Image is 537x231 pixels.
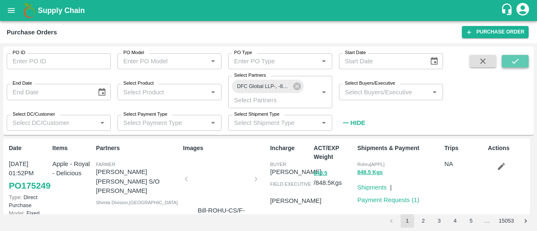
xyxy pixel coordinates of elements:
input: Select Shipment Type [231,117,305,128]
span: Type: [9,194,22,200]
input: Select DC/Customer [9,117,94,128]
a: Purchase Order [462,26,529,38]
strong: Hide [350,119,365,126]
a: Shipments [357,184,387,191]
button: Open [208,87,219,98]
button: Hide [339,116,368,130]
span: Rohru[APPL] [357,162,385,167]
label: Select Payment Type [123,111,167,118]
p: Incharge [270,144,310,153]
p: [PERSON_NAME] [PERSON_NAME] S/O [PERSON_NAME] [96,167,180,195]
button: Choose date [94,84,110,100]
button: Open [429,87,440,98]
p: [DATE] 01:52PM [9,159,49,178]
button: page 1 [401,214,414,228]
label: Select Product [123,80,154,87]
p: Items [52,144,93,153]
label: End Date [13,80,32,87]
label: Select Buyers/Executive [345,80,395,87]
p: Shipments & Payment [357,144,441,153]
a: Payment Requests (1) [357,197,420,203]
button: Open [318,117,329,128]
span: Shimla Division , [GEOGRAPHIC_DATA] [96,200,178,205]
label: Select DC/Customer [13,111,55,118]
button: open drawer [2,1,21,20]
button: 848.5 [314,169,328,178]
input: Select Buyers/Executive [341,86,427,97]
p: / 848.5 Kgs [314,168,354,187]
button: Go to page 2 [417,214,430,228]
label: Select Shipment Type [234,111,279,118]
div: account of current user [515,2,530,19]
div: DFC Global LLP-, -8056805889 [232,80,304,93]
p: Direct Purchase [9,193,49,209]
label: Start Date [345,49,366,56]
input: Select Payment Type [120,117,194,128]
p: Date [9,144,49,153]
span: field executive [270,182,311,187]
label: PO ID [13,49,25,56]
span: Model: [9,210,25,216]
input: Select Partners [231,94,305,105]
button: 848.5 Kgs [357,168,383,177]
button: Open [318,87,329,98]
input: End Date [7,84,91,100]
button: Choose date [426,53,442,69]
a: Supply Chain [38,5,501,16]
label: Select Partners [234,72,266,79]
input: Start Date [339,53,423,69]
button: Go to page 15053 [496,214,516,228]
button: Open [97,117,108,128]
span: DFC Global LLP-, -8056805889 [232,82,295,91]
span: buyer [270,162,286,167]
p: Actions [488,144,528,153]
input: Enter PO Model [120,56,205,67]
button: Go to next page [519,214,532,228]
img: logo [21,2,38,19]
p: NA [444,159,485,169]
button: Open [208,56,219,67]
p: Partners [96,144,180,153]
p: Bill-ROHU-CS/F-0909-50/270 [190,206,253,225]
p: Images [183,144,267,153]
button: Go to page 3 [433,214,446,228]
div: … [480,217,494,225]
p: [PERSON_NAME] [270,167,321,176]
input: Enter PO Type [231,56,316,67]
div: Purchase Orders [7,27,57,38]
div: | [387,179,392,192]
p: Apple - Royal - Delicious [52,159,93,178]
p: ACT/EXP Weight [314,144,354,161]
button: Open [318,56,329,67]
p: Fixed [9,209,49,217]
input: Enter PO ID [7,53,111,69]
label: PO Model [123,49,144,56]
label: PO Type [234,49,252,56]
button: Go to page 5 [464,214,478,228]
button: Go to page 4 [448,214,462,228]
input: Select Product [120,86,205,97]
span: Farmer [96,162,115,167]
p: Trips [444,144,485,153]
a: PO175249 [9,178,50,193]
p: [PERSON_NAME] [270,196,321,205]
b: Supply Chain [38,6,85,15]
div: customer-support [501,3,515,18]
nav: pagination navigation [383,214,534,228]
button: Open [208,117,219,128]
